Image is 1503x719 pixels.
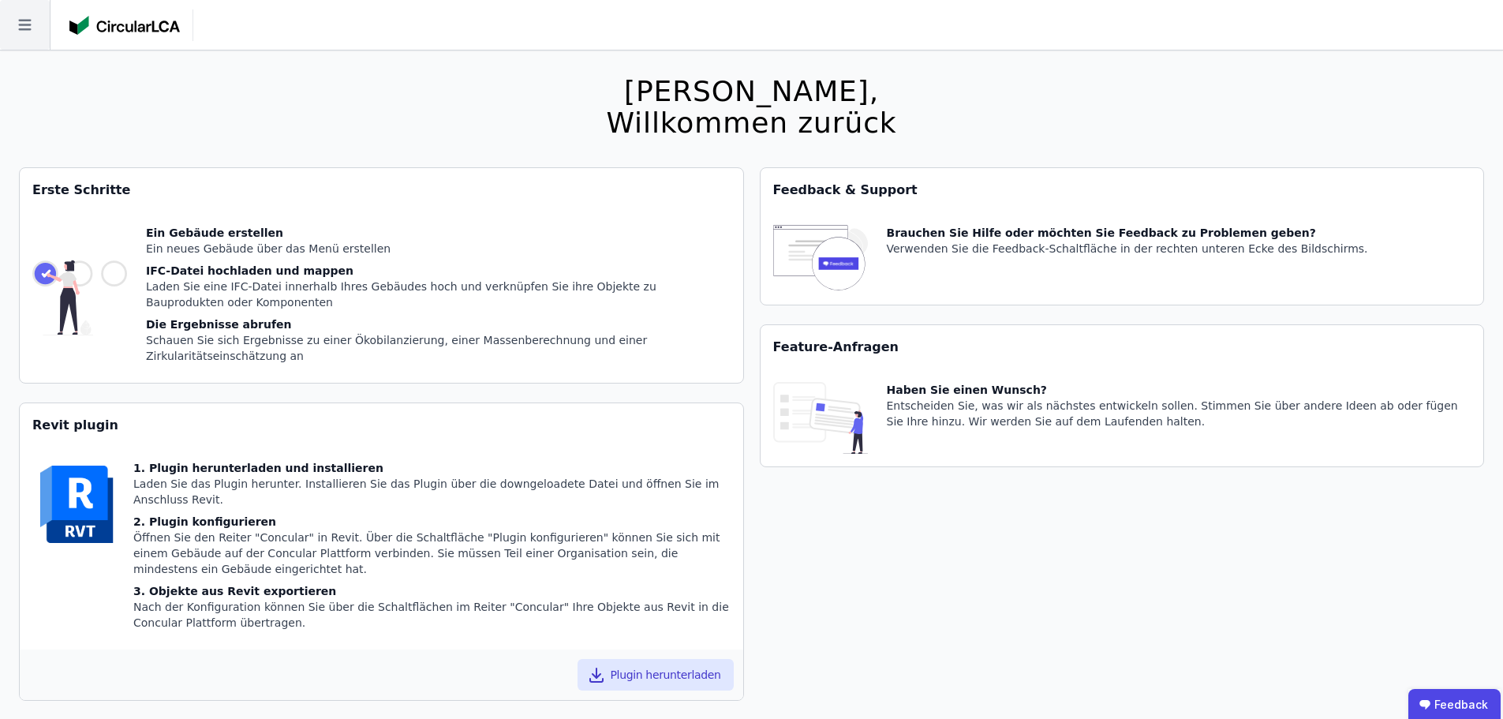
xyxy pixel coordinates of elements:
div: 1. Plugin herunterladen und installieren [133,460,731,476]
div: Erste Schritte [20,168,743,212]
div: Laden Sie eine IFC-Datei innerhalb Ihres Gebäudes hoch und verknüpfen Sie ihre Objekte zu Bauprod... [146,279,731,310]
div: Laden Sie das Plugin herunter. Installieren Sie das Plugin über die downgeloadete Datei und öffne... [133,476,731,507]
div: Willkommen zurück [606,107,896,139]
div: Revit plugin [20,403,743,448]
div: Ein neues Gebäude über das Menü erstellen [146,241,731,257]
div: Entscheiden Sie, was wir als nächstes entwickeln sollen. Stimmen Sie über andere Ideen ab oder fü... [887,398,1471,429]
div: Brauchen Sie Hilfe oder möchten Sie Feedback zu Problemen geben? [887,225,1368,241]
button: Plugin herunterladen [578,659,734,691]
img: getting_started_tile-DrF_GRSv.svg [32,225,127,370]
div: Feedback & Support [761,168,1484,212]
div: 3. Objekte aus Revit exportieren [133,583,731,599]
div: Öffnen Sie den Reiter "Concular" in Revit. Über die Schaltfläche "Plugin konfigurieren" können Si... [133,530,731,577]
div: Ein Gebäude erstellen [146,225,731,241]
img: feature_request_tile-UiXE1qGU.svg [773,382,868,454]
div: Verwenden Sie die Feedback-Schaltfläche in der rechten unteren Ecke des Bildschirms. [887,241,1368,257]
img: feedback-icon-HCTs5lye.svg [773,225,868,292]
div: IFC-Datei hochladen und mappen [146,263,731,279]
div: 2. Plugin konfigurieren [133,514,731,530]
div: [PERSON_NAME], [606,76,896,107]
img: revit-YwGVQcbs.svg [32,460,121,549]
div: Nach der Konfiguration können Sie über die Schaltflächen im Reiter "Concular" Ihre Objekte aus Re... [133,599,731,631]
img: Concular [69,16,180,35]
div: Die Ergebnisse abrufen [146,316,731,332]
div: Feature-Anfragen [761,325,1484,369]
div: Schauen Sie sich Ergebnisse zu einer Ökobilanzierung, einer Massenberechnung und einer Zirkularit... [146,332,731,364]
div: Haben Sie einen Wunsch? [887,382,1471,398]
